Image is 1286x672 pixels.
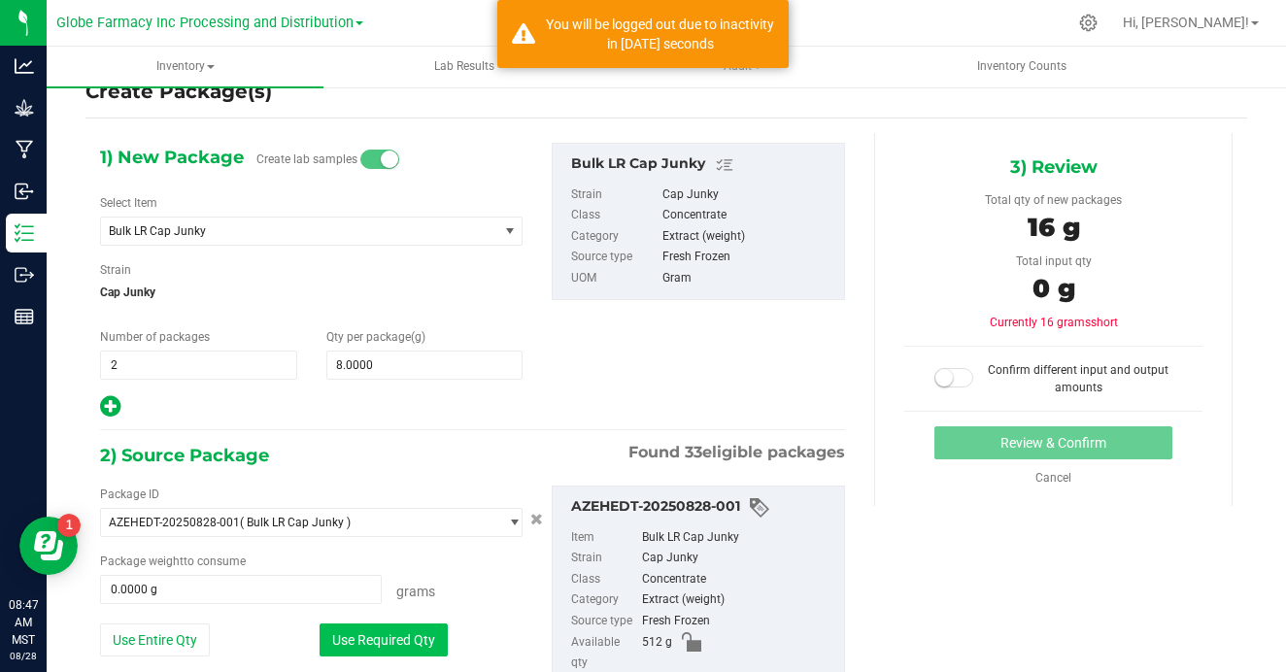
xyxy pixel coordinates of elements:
span: Package ID [100,487,159,501]
div: Fresh Frozen [642,611,834,632]
span: Currently 16 grams [990,316,1118,329]
inline-svg: Analytics [15,56,34,76]
span: Found eligible packages [628,441,845,464]
label: Class [571,205,659,226]
a: Inventory Counts [883,47,1160,87]
button: Review & Confirm [934,426,1172,459]
span: AZEHEDT-20250828-001 [109,516,240,529]
a: Inventory [47,47,323,87]
iframe: Resource center unread badge [57,514,81,537]
div: Fresh Frozen [662,247,835,268]
inline-svg: Inventory [15,223,34,243]
div: Bulk LR Cap Junky [571,153,834,177]
input: 2 [101,352,296,379]
div: Extract (weight) [662,226,835,248]
div: Extract (weight) [642,589,834,611]
div: Bulk LR Cap Junky [642,527,834,549]
span: select [497,509,522,536]
input: 0.0000 g [101,576,381,603]
inline-svg: Reports [15,307,34,326]
span: Cap Junky [100,278,523,307]
a: Lab Results [325,47,602,87]
label: Item [571,527,639,549]
label: Category [571,589,639,611]
label: Create lab samples [256,145,357,174]
span: 2) Source Package [100,441,269,470]
span: Confirm different input and output amounts [988,363,1168,394]
a: Cancel [1035,471,1071,485]
button: Cancel button [525,506,549,534]
label: Strain [571,185,659,206]
span: 16 g [1028,212,1080,243]
label: Strain [571,548,639,569]
span: 0 g [1032,273,1075,304]
span: Hi, [PERSON_NAME]! [1123,15,1249,30]
inline-svg: Outbound [15,265,34,285]
span: Lab Results [408,58,521,75]
span: 1) New Package [100,143,244,172]
span: ( Bulk LR Cap Junky ) [240,516,351,529]
input: 8.0000 [327,352,523,379]
button: Use Required Qty [320,623,448,656]
span: Total qty of new packages [985,193,1122,207]
div: Manage settings [1076,14,1100,32]
span: Globe Farmacy Inc Processing and Distribution [56,15,354,31]
label: Strain [100,261,131,279]
span: Bulk LR Cap Junky [109,224,474,238]
span: weight [149,554,184,568]
span: Total input qty [1016,254,1092,268]
button: Use Entire Qty [100,623,210,656]
span: (g) [411,330,425,344]
inline-svg: Grow [15,98,34,118]
label: Source type [571,247,659,268]
div: You will be logged out due to inactivity in 1486 seconds [546,15,774,53]
div: Gram [662,268,835,289]
span: short [1091,316,1118,329]
span: Grams [396,584,435,599]
span: 3) Review [1010,152,1098,182]
div: Cap Junky [662,185,835,206]
label: UOM [571,268,659,289]
div: Cap Junky [642,548,834,569]
label: Category [571,226,659,248]
div: AZEHEDT-20250828-001 [571,496,834,520]
label: Select Item [100,194,157,212]
span: 33 [685,443,702,461]
inline-svg: Manufacturing [15,140,34,159]
label: Source type [571,611,639,632]
h4: Create Package(s) [85,78,272,106]
div: Concentrate [662,205,835,226]
span: Qty per package [326,330,425,344]
span: Inventory Counts [951,58,1093,75]
span: select [497,218,522,245]
div: Concentrate [642,569,834,590]
inline-svg: Inbound [15,182,34,201]
p: 08/28 [9,649,38,663]
span: Package to consume [100,554,246,568]
span: Number of packages [100,330,210,344]
p: 08:47 AM MST [9,596,38,649]
label: Class [571,569,639,590]
span: Add new output [100,404,120,418]
iframe: Resource center [19,517,78,575]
